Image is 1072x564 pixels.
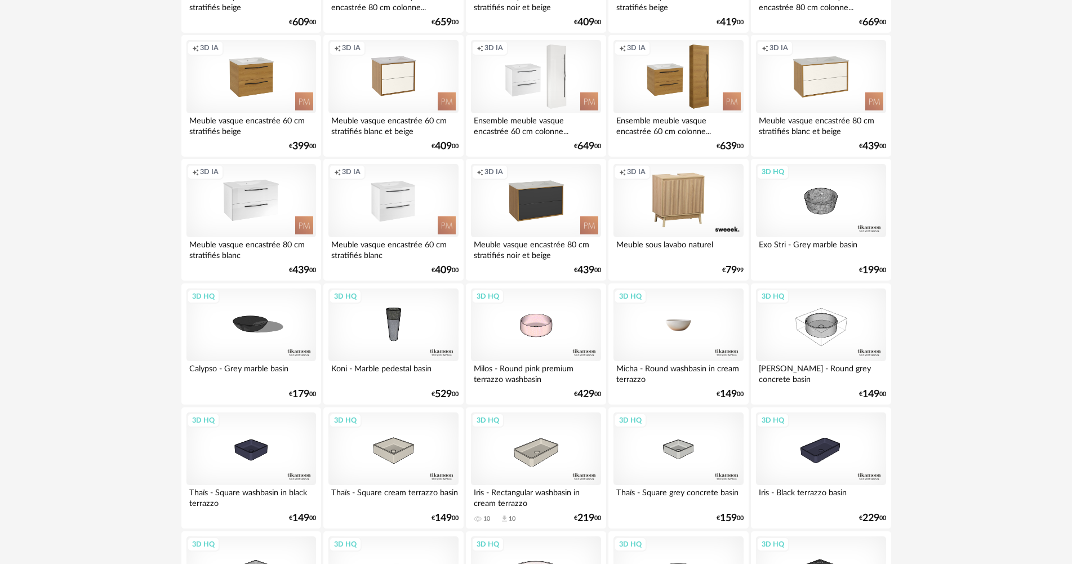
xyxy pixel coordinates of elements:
div: € 00 [289,19,316,26]
div: Thaïs - Square cream terrazzo basin [328,485,458,508]
span: 149 [862,390,879,398]
span: 529 [435,390,452,398]
div: € 00 [574,19,601,26]
span: 649 [577,143,594,150]
span: 439 [862,143,879,150]
span: 3D IA [627,167,646,176]
span: Creation icon [619,43,626,52]
div: € 00 [859,143,886,150]
a: 3D HQ Thaïs - Square grey concrete basin €15900 [608,407,748,529]
div: € 00 [717,143,744,150]
div: Meuble vasque encastrée 80 cm stratifiés noir et beige [471,237,601,260]
span: 639 [720,143,737,150]
div: € 00 [574,390,601,398]
div: Meuble vasque encastrée 60 cm stratifiés blanc et beige [328,113,458,136]
div: 3D HQ [329,413,362,428]
div: Thaïs - Square washbasin in black terrazzo [186,485,316,508]
a: Creation icon 3D IA Meuble vasque encastrée 80 cm stratifiés blanc €43900 [181,159,321,281]
div: Ensemble meuble vasque encastrée 60 cm colonne... [613,113,743,136]
a: 3D HQ Thaïs - Square cream terrazzo basin €14900 [323,407,463,529]
div: 3D HQ [329,289,362,304]
div: Iris - Rectangular washbasin in cream terrazzo [471,485,601,508]
a: Creation icon 3D IA Meuble sous lavabo naturel €7999 [608,159,748,281]
div: 3D HQ [329,537,362,552]
a: Creation icon 3D IA Ensemble meuble vasque encastrée 60 cm colonne... €63900 [608,35,748,157]
div: 10 [483,515,490,523]
span: 149 [292,514,309,522]
a: Creation icon 3D IA Ensemble meuble vasque encastrée 60 cm colonne... €64900 [466,35,606,157]
span: 409 [435,143,452,150]
div: 3D HQ [757,537,789,552]
span: Creation icon [477,167,483,176]
span: 159 [720,514,737,522]
a: 3D HQ [PERSON_NAME] - Round grey concrete basin €14900 [751,283,891,405]
div: Meuble vasque encastrée 60 cm stratifiés beige [186,113,316,136]
span: 3D IA [627,43,646,52]
a: 3D HQ Iris - Rectangular washbasin in cream terrazzo 10 Download icon 10 €21900 [466,407,606,529]
div: Meuble vasque encastrée 80 cm stratifiés blanc [186,237,316,260]
span: 3D IA [484,43,503,52]
a: Creation icon 3D IA Meuble vasque encastrée 60 cm stratifiés blanc €40900 [323,159,463,281]
div: 3D HQ [187,537,220,552]
div: € 00 [432,514,459,522]
div: Thaïs - Square grey concrete basin [613,485,743,508]
a: Creation icon 3D IA Meuble vasque encastrée 80 cm stratifiés blanc et beige €43900 [751,35,891,157]
span: 3D IA [342,167,361,176]
a: Creation icon 3D IA Meuble vasque encastrée 60 cm stratifiés blanc et beige €40900 [323,35,463,157]
span: Creation icon [762,43,768,52]
span: Creation icon [192,43,199,52]
div: 3D HQ [757,413,789,428]
div: Meuble vasque encastrée 60 cm stratifiés blanc [328,237,458,260]
span: 399 [292,143,309,150]
div: € 00 [432,267,459,274]
span: 149 [435,514,452,522]
div: € 00 [574,267,601,274]
div: 3D HQ [471,537,504,552]
span: 419 [720,19,737,26]
div: € 00 [574,514,601,522]
div: Exo Stri - Grey marble basin [756,237,886,260]
span: 409 [435,267,452,274]
span: 439 [577,267,594,274]
span: 229 [862,514,879,522]
span: 3D IA [200,167,219,176]
div: € 00 [859,19,886,26]
div: 3D HQ [187,289,220,304]
span: 669 [862,19,879,26]
div: 3D HQ [187,413,220,428]
span: 409 [577,19,594,26]
div: Meuble sous lavabo naturel [613,237,743,260]
div: 3D HQ [614,537,647,552]
span: 3D IA [484,167,503,176]
div: Meuble vasque encastrée 80 cm stratifiés blanc et beige [756,113,886,136]
a: 3D HQ Calypso - Grey marble basin €17900 [181,283,321,405]
span: Creation icon [619,167,626,176]
div: Milos - Round pink premium terrazzo washbasin [471,361,601,384]
div: € 00 [859,267,886,274]
div: Koni - Marble pedestal basin [328,361,458,384]
div: 3D HQ [471,413,504,428]
span: Creation icon [334,167,341,176]
div: € 00 [859,390,886,398]
a: 3D HQ Iris - Black terrazzo basin €22900 [751,407,891,529]
div: 10 [509,515,515,523]
span: 659 [435,19,452,26]
div: € 00 [289,514,316,522]
div: € 00 [289,390,316,398]
a: 3D HQ Micha - Round washbasin in cream terrazzo €14900 [608,283,748,405]
div: 3D HQ [757,165,789,179]
div: Micha - Round washbasin in cream terrazzo [613,361,743,384]
span: 609 [292,19,309,26]
div: € 00 [432,19,459,26]
span: 3D IA [342,43,361,52]
span: Download icon [500,514,509,523]
div: Calypso - Grey marble basin [186,361,316,384]
div: Iris - Black terrazzo basin [756,485,886,508]
div: 3D HQ [614,289,647,304]
span: Creation icon [477,43,483,52]
div: € 99 [722,267,744,274]
div: [PERSON_NAME] - Round grey concrete basin [756,361,886,384]
span: 439 [292,267,309,274]
span: 79 [726,267,737,274]
span: 219 [577,514,594,522]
